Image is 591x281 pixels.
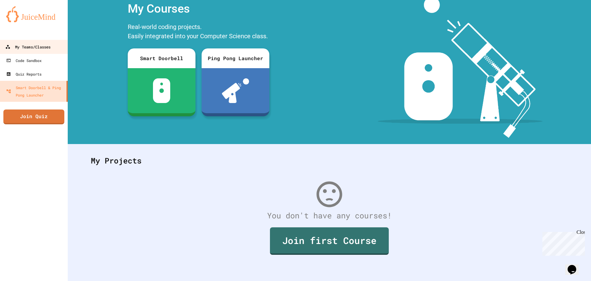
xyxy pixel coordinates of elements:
img: sdb-white.svg [153,78,171,103]
div: Smart Doorbell & Ping Pong Launcher [6,84,64,99]
a: Join Quiz [3,110,64,124]
div: Code Sandbox [6,57,42,64]
div: Chat with us now!Close [2,2,42,39]
div: Smart Doorbell [128,48,195,68]
div: Ping Pong Launcher [202,48,269,68]
iframe: chat widget [540,229,585,256]
div: My Teams/Classes [5,43,50,51]
img: ppl-with-ball.png [222,78,249,103]
div: Real-world coding projects. Easily integrated into your Computer Science class. [125,21,272,44]
iframe: chat widget [565,256,585,275]
a: Join first Course [270,227,389,255]
div: My Projects [85,149,574,173]
div: Quiz Reports [6,70,42,78]
div: You don't have any courses! [85,210,574,221]
img: logo-orange.svg [6,6,62,22]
